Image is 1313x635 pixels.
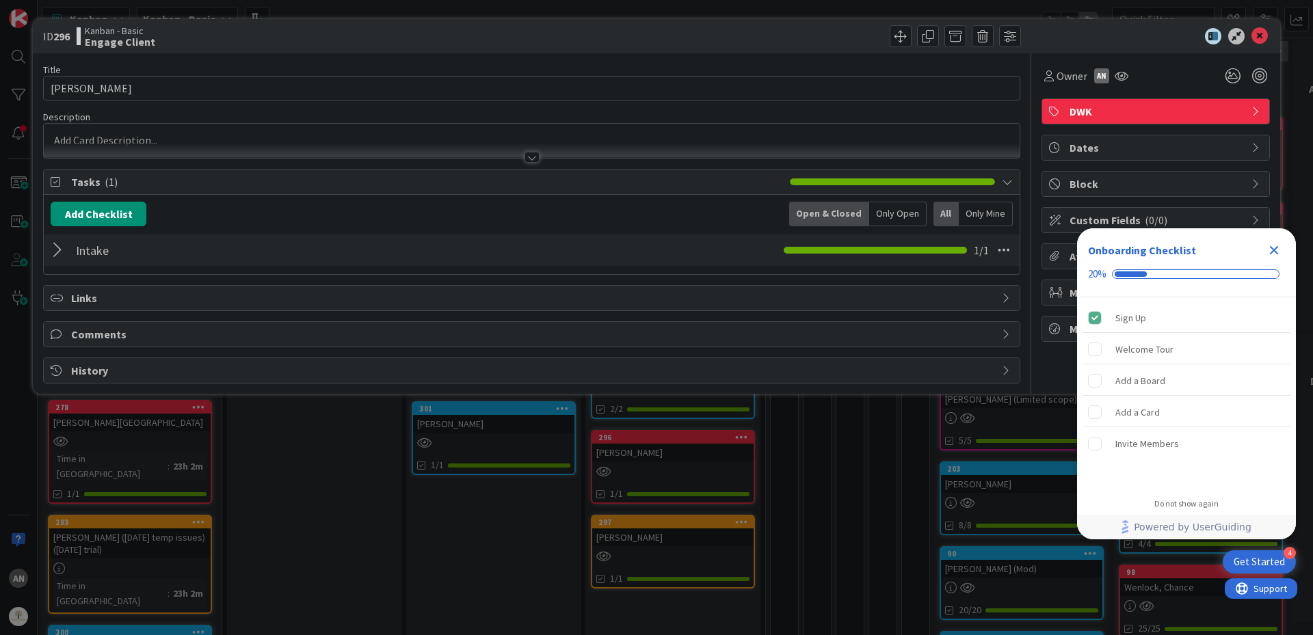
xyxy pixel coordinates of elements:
[1070,212,1245,228] span: Custom Fields
[53,29,70,43] b: 296
[43,111,90,123] span: Description
[1077,228,1296,539] div: Checklist Container
[51,202,146,226] button: Add Checklist
[1115,404,1160,420] div: Add a Card
[959,202,1013,226] div: Only Mine
[1070,139,1245,156] span: Dates
[43,64,61,76] label: Title
[1154,498,1219,509] div: Do not show again
[85,36,155,47] b: Engage Client
[1070,321,1245,337] span: Metrics
[869,202,927,226] div: Only Open
[974,242,989,258] span: 1 / 1
[1094,68,1109,83] div: AN
[1115,373,1165,389] div: Add a Board
[1083,303,1290,333] div: Sign Up is complete.
[1134,519,1251,535] span: Powered by UserGuiding
[1083,334,1290,364] div: Welcome Tour is incomplete.
[1057,68,1087,84] span: Owner
[1077,515,1296,539] div: Footer
[1145,213,1167,227] span: ( 0/0 )
[105,175,118,189] span: ( 1 )
[1088,268,1285,280] div: Checklist progress: 20%
[1234,555,1285,569] div: Get Started
[1077,297,1296,489] div: Checklist items
[1115,435,1179,452] div: Invite Members
[1223,550,1296,573] div: Open Get Started checklist, remaining modules: 4
[43,28,70,44] span: ID
[1083,366,1290,396] div: Add a Board is incomplete.
[1088,242,1196,258] div: Onboarding Checklist
[1263,239,1285,261] div: Close Checklist
[789,202,869,226] div: Open & Closed
[1083,397,1290,427] div: Add a Card is incomplete.
[1284,547,1296,559] div: 4
[71,174,783,190] span: Tasks
[933,202,959,226] div: All
[71,326,995,342] span: Comments
[1070,103,1245,120] span: DWK
[1115,341,1173,357] div: Welcome Tour
[71,362,995,379] span: History
[71,238,379,262] input: Add Checklist...
[29,2,62,18] span: Support
[71,290,995,306] span: Links
[1084,515,1289,539] a: Powered by UserGuiding
[43,76,1020,100] input: type card name here...
[1070,248,1245,265] span: Attachments
[1070,176,1245,192] span: Block
[1088,268,1106,280] div: 20%
[1115,310,1146,326] div: Sign Up
[1083,429,1290,459] div: Invite Members is incomplete.
[1070,284,1245,301] span: Mirrors
[85,25,155,36] span: Kanban - Basic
